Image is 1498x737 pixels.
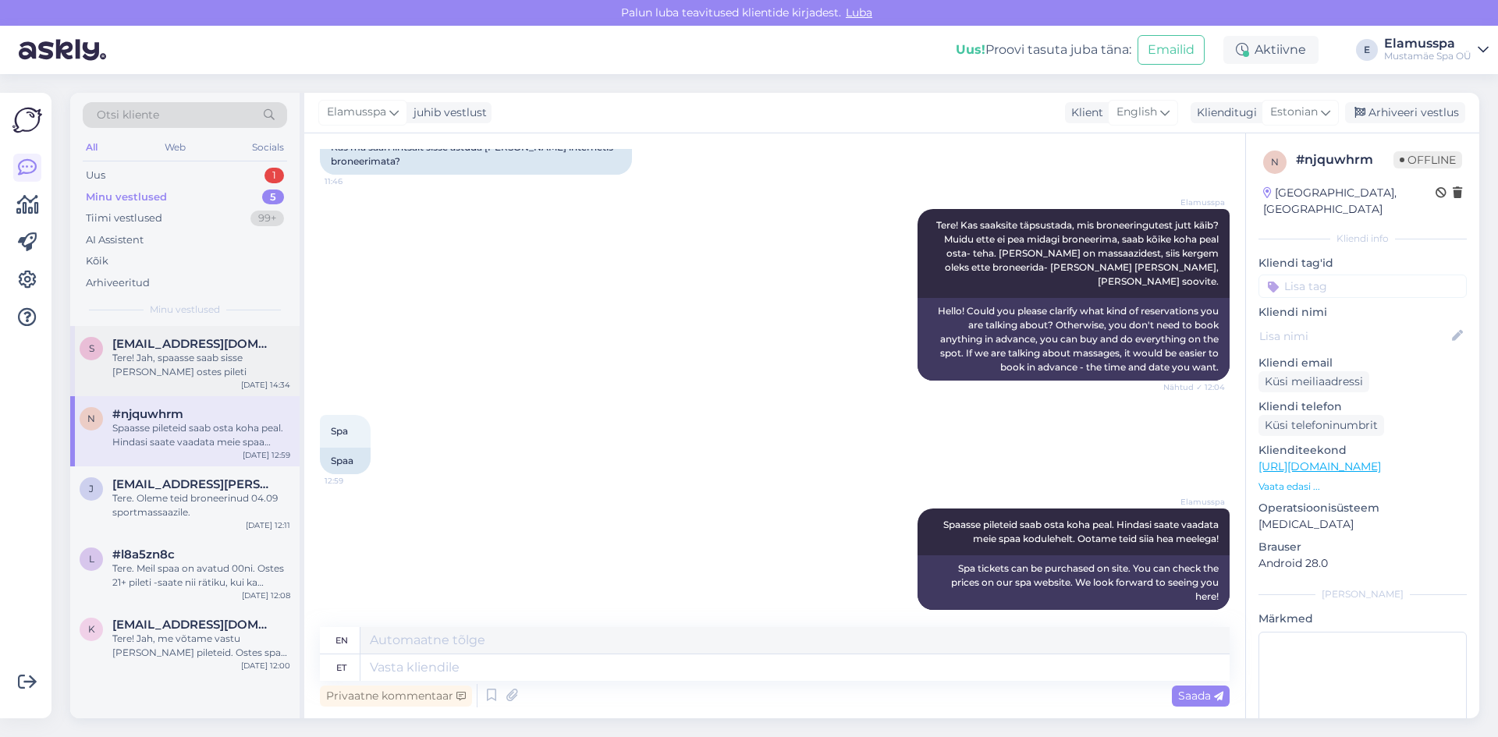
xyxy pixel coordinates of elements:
div: Tere. Oleme teid broneerinud 04.09 sportmassaazile. [112,491,290,519]
button: Emailid [1138,35,1205,65]
div: Arhiveeritud [86,275,150,291]
span: n [1271,156,1279,168]
div: Arhiveeri vestlus [1345,102,1465,123]
div: All [83,137,101,158]
div: Klienditugi [1191,105,1257,121]
span: 11:46 [325,175,383,187]
span: 14:36 [1166,611,1225,622]
div: Elamusspa [1384,37,1471,50]
a: [URL][DOMAIN_NAME] [1258,459,1381,473]
div: Spaasse pileteid saab osta koha peal. Hindasi saate vaadata meie spaa kodulehelt. Ootame teid sii... [112,421,290,449]
img: Askly Logo [12,105,42,135]
span: Offline [1393,151,1462,168]
span: j [89,483,94,494]
p: Kliendi email [1258,355,1467,371]
div: Kõik [86,253,108,269]
div: Tere! Jah, spaasse saab sisse [PERSON_NAME] ostes pileti [112,351,290,379]
p: Kliendi telefon [1258,399,1467,415]
div: Kas ma saan lihtsalt sisse astuda [PERSON_NAME] internetis broneerimata? [320,134,632,175]
a: ElamusspaMustamäe Spa OÜ [1384,37,1489,62]
p: [MEDICAL_DATA] [1258,516,1467,533]
input: Lisa tag [1258,275,1467,298]
div: Aktiivne [1223,36,1319,64]
div: [DATE] 12:08 [242,590,290,601]
div: [DATE] 14:34 [241,379,290,391]
span: khaycrodriguez@gmail.com [112,618,275,632]
span: l [89,553,94,565]
div: 1 [264,168,284,183]
div: [PERSON_NAME] [1258,587,1467,601]
div: 5 [262,190,284,205]
div: Proovi tasuta juba täna: [956,41,1131,59]
div: Socials [249,137,287,158]
div: Klient [1065,105,1103,121]
span: Spa [331,425,348,437]
div: Hello! Could you please clarify what kind of reservations you are talking about? Otherwise, you d... [918,298,1230,381]
p: Vaata edasi ... [1258,480,1467,494]
span: Elamusspa [1166,197,1225,208]
p: Operatsioonisüsteem [1258,500,1467,516]
div: Kliendi info [1258,232,1467,246]
div: Tere! Jah, me võtame vastu [PERSON_NAME] pileteid. Ostes spaa 21+ ligipääse- saate [PERSON_NAME] ... [112,632,290,660]
span: s [89,342,94,354]
p: Android 28.0 [1258,555,1467,572]
span: joonas.peterson@gmail.com [112,477,275,491]
span: Spaasse pileteid saab osta koha peal. Hindasi saate vaadata meie spaa kodulehelt. Ootame teid sii... [943,519,1221,544]
span: Estonian [1270,104,1318,121]
div: Uus [86,168,105,183]
div: et [336,654,346,681]
p: Kliendi nimi [1258,304,1467,321]
span: 12:59 [325,475,383,487]
span: Nähtud ✓ 12:04 [1163,381,1225,393]
div: [DATE] 12:11 [246,519,290,531]
input: Lisa nimi [1259,328,1449,345]
span: k [88,623,95,635]
p: Brauser [1258,539,1467,555]
span: #l8a5zn8c [112,547,175,562]
div: Spa tickets can be purchased on site. You can check the prices on our spa website. We look forwar... [918,555,1230,610]
div: Tiimi vestlused [86,211,162,226]
span: Tere! Kas saaksite täpsustada, mis broneeringutest jutt käib? Muidu ette ei pea midagi broneerima... [936,219,1223,287]
span: Minu vestlused [150,303,220,317]
div: [DATE] 12:59 [243,449,290,461]
div: # njquwhrm [1296,151,1393,169]
div: Küsi meiliaadressi [1258,371,1369,392]
span: stamoulestauroula@gmail.com [112,337,275,351]
div: Mustamäe Spa OÜ [1384,50,1471,62]
span: #njquwhrm [112,407,183,421]
div: Web [162,137,189,158]
span: Luba [841,5,877,19]
div: en [335,627,348,654]
span: Elamusspa [1166,496,1225,508]
div: AI Assistent [86,232,144,248]
p: Märkmed [1258,611,1467,627]
span: Otsi kliente [97,107,159,123]
b: Uus! [956,42,985,57]
span: English [1116,104,1157,121]
span: Saada [1178,689,1223,703]
div: [DATE] 12:00 [241,660,290,671]
p: Klienditeekond [1258,442,1467,459]
div: Privaatne kommentaar [320,686,472,707]
div: juhib vestlust [407,105,487,121]
div: Küsi telefoninumbrit [1258,415,1384,436]
span: Elamusspa [327,104,386,121]
div: Spaa [320,448,371,474]
div: E [1356,39,1378,61]
div: Tere. Meil spaa on avatud 00ni. Ostes 21+ pileti -saate nii rätiku, kui ka hommikumantli [PERSON_... [112,562,290,590]
span: n [87,413,95,424]
div: [GEOGRAPHIC_DATA], [GEOGRAPHIC_DATA] [1263,185,1436,218]
div: Minu vestlused [86,190,167,205]
p: Kliendi tag'id [1258,255,1467,271]
div: 99+ [250,211,284,226]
